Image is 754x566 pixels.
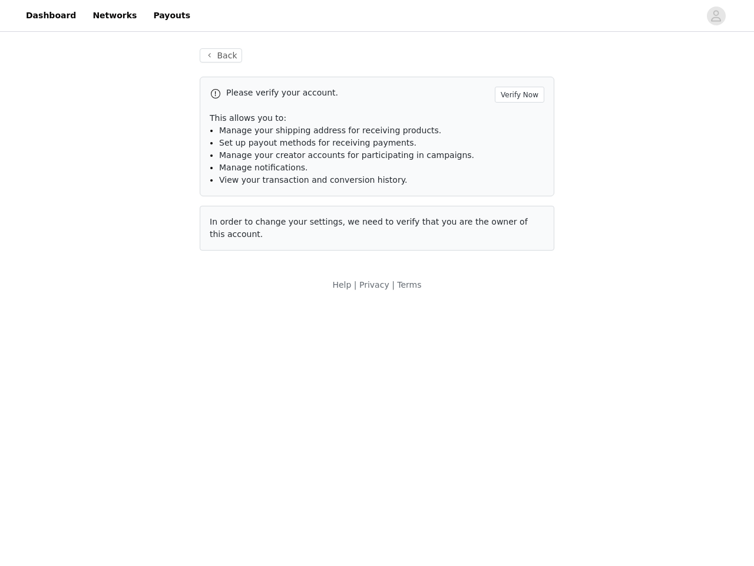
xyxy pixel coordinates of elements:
span: Manage your shipping address for receiving products. [219,126,441,135]
button: Back [200,48,242,62]
a: Terms [397,280,421,289]
a: Networks [85,2,144,29]
span: In order to change your settings, we need to verify that you are the owner of this account. [210,217,528,239]
div: avatar [710,6,722,25]
a: Privacy [359,280,389,289]
button: Verify Now [495,87,544,103]
a: Help [332,280,351,289]
span: | [354,280,357,289]
p: Please verify your account. [226,87,490,99]
a: Payouts [146,2,197,29]
p: This allows you to: [210,112,544,124]
span: | [392,280,395,289]
a: Dashboard [19,2,83,29]
span: Manage your creator accounts for participating in campaigns. [219,150,474,160]
span: View your transaction and conversion history. [219,175,407,185]
span: Set up payout methods for receiving payments. [219,138,416,147]
span: Manage notifications. [219,163,308,172]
